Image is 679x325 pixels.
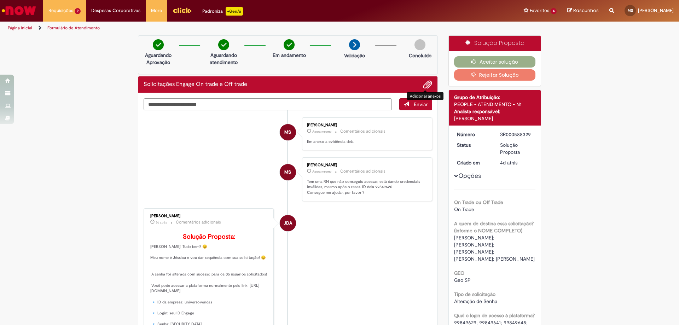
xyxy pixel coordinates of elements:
b: A quem de destina essa solicitação? (Informe o NOME COMPLETO) [454,220,534,234]
a: Página inicial [8,25,32,31]
p: Em andamento [273,52,306,59]
time: 29/09/2025 10:15:14 [312,169,331,174]
div: [PERSON_NAME] [307,163,425,167]
p: Validação [344,52,365,59]
span: 4d atrás [500,159,517,166]
div: [PERSON_NAME] [150,214,268,218]
div: Adicionar anexos [407,92,443,100]
p: Em anexo a evidência dela [307,139,425,145]
time: 29/09/2025 10:15:23 [312,129,331,134]
span: Agora mesmo [312,129,331,134]
div: SR000588329 [500,131,533,138]
span: [PERSON_NAME] [638,7,674,13]
button: Aceitar solução [454,56,536,68]
img: click_logo_yellow_360x200.png [173,5,192,16]
div: Michele Oliveira De Sa [280,164,296,180]
button: Rejeitar Solução [454,69,536,81]
div: Jessica De Andrade [280,215,296,231]
p: +GenAi [226,7,243,16]
a: Formulário de Atendimento [47,25,100,31]
div: Michele Oliveira De Sa [280,124,296,140]
span: Rascunhos [573,7,599,14]
img: ServiceNow [1,4,37,18]
h2: Solicitações Engage On trade e Off trade Histórico de tíquete [144,81,247,88]
span: On Trade [454,206,474,213]
span: MS [284,164,291,181]
small: Comentários adicionais [340,128,385,134]
img: check-circle-green.png [218,39,229,50]
b: Solução Proposta: [183,233,235,241]
span: Agora mesmo [312,169,331,174]
div: Analista responsável: [454,108,536,115]
span: Geo SP [454,277,471,283]
div: [PERSON_NAME] [454,115,536,122]
dt: Status [452,141,495,149]
textarea: Digite sua mensagem aqui... [144,98,392,110]
img: check-circle-green.png [284,39,295,50]
p: Aguardando atendimento [207,52,241,66]
img: arrow-next.png [349,39,360,50]
span: MS [628,8,633,13]
span: [PERSON_NAME]; [PERSON_NAME]; [PERSON_NAME]; [PERSON_NAME]; [PERSON_NAME] [454,234,535,262]
small: Comentários adicionais [176,219,221,225]
p: Tem uma RN que não conseguiu acessar, está dando credenciais inválidas, mesmo após o reset. ID de... [307,179,425,196]
div: Grupo de Atribuição: [454,94,536,101]
img: check-circle-green.png [153,39,164,50]
span: Favoritos [530,7,549,14]
button: Adicionar anexos [423,80,432,89]
span: MS [284,124,291,141]
b: On Trade ou Off Trade [454,199,503,205]
small: Comentários adicionais [340,168,385,174]
ul: Trilhas de página [5,22,447,35]
b: Qual o login de acesso à plataforma? [454,312,535,319]
time: 26/09/2025 09:43:56 [500,159,517,166]
img: img-circle-grey.png [414,39,425,50]
div: Solução Proposta [500,141,533,156]
div: Padroniza [202,7,243,16]
span: 3d atrás [156,220,167,225]
span: JDA [284,215,292,232]
div: Solução Proposta [449,36,541,51]
span: More [151,7,162,14]
p: Aguardando Aprovação [141,52,175,66]
div: PEOPLE - ATENDIMENTO - N1 [454,101,536,108]
span: Requisições [48,7,73,14]
a: Rascunhos [567,7,599,14]
b: GEO [454,270,464,276]
dt: Criado em [452,159,495,166]
span: Despesas Corporativas [91,7,140,14]
span: 4 [551,8,557,14]
dt: Número [452,131,495,138]
p: Concluído [409,52,431,59]
button: Enviar [399,98,432,110]
span: 2 [75,8,81,14]
span: Enviar [414,101,428,108]
div: [PERSON_NAME] [307,123,425,127]
b: Tipo de solicitação [454,291,495,297]
span: Alteração de Senha [454,298,497,304]
div: 26/09/2025 09:43:56 [500,159,533,166]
